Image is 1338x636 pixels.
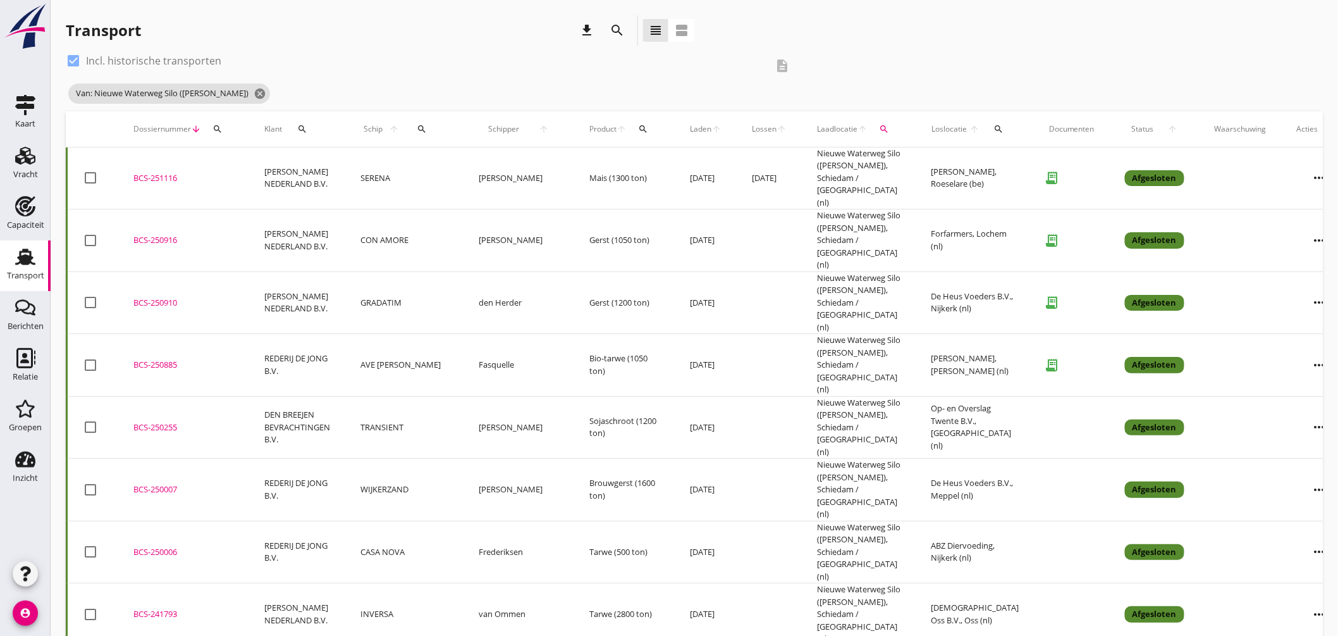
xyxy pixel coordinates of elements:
[1302,347,1337,383] i: more_horiz
[969,124,981,134] i: arrow_upward
[529,124,559,134] i: arrow_upward
[1125,544,1184,561] div: Afgesloten
[463,459,574,521] td: [PERSON_NAME]
[1302,472,1337,508] i: more_horiz
[802,396,916,459] td: Nieuwe Waterweg Silo ([PERSON_NAME]), Schiedam / [GEOGRAPHIC_DATA] (nl)
[191,124,201,134] i: arrow_downward
[802,459,916,521] td: Nieuwe Waterweg Silo ([PERSON_NAME]), Schiedam / [GEOGRAPHIC_DATA] (nl)
[345,521,463,583] td: CASA NOVA
[345,396,463,459] td: TRANSIENT
[1302,597,1337,632] i: more_horiz
[1161,124,1185,134] i: arrow_upward
[802,521,916,583] td: Nieuwe Waterweg Silo ([PERSON_NAME]), Schiedam / [GEOGRAPHIC_DATA] (nl)
[133,297,234,309] div: BCS-250910
[212,124,223,134] i: search
[675,459,737,521] td: [DATE]
[916,521,1034,583] td: ABZ Diervoeding, Nijkerk (nl)
[1049,123,1095,135] div: Documenten
[1215,123,1267,135] div: Waarschuwing
[1039,290,1064,315] i: receipt_long
[264,114,330,144] div: Klant
[133,483,234,496] div: BCS-250007
[1125,232,1184,249] div: Afgesloten
[675,147,737,209] td: [DATE]
[574,271,675,334] td: Gerst (1200 ton)
[345,271,463,334] td: GRADATIM
[249,209,345,272] td: [PERSON_NAME] NEDERLAND B.V.
[638,124,648,134] i: search
[133,123,191,135] span: Dossiernummer
[297,124,307,134] i: search
[249,459,345,521] td: REDERIJ DE JONG B.V.
[610,23,625,38] i: search
[3,3,48,50] img: logo-small.a267ee39.svg
[916,396,1034,459] td: Op- en Overslag Twente B.V., [GEOGRAPHIC_DATA] (nl)
[802,271,916,334] td: Nieuwe Waterweg Silo ([PERSON_NAME]), Schiedam / [GEOGRAPHIC_DATA] (nl)
[752,123,776,135] span: Lossen
[574,396,675,459] td: Sojaschroot (1200 ton)
[802,334,916,397] td: Nieuwe Waterweg Silo ([PERSON_NAME]), Schiedam / [GEOGRAPHIC_DATA] (nl)
[386,124,402,134] i: arrow_upward
[574,459,675,521] td: Brouwgerst (1600 ton)
[1302,160,1337,196] i: more_horiz
[9,423,42,432] div: Groepen
[648,23,663,38] i: view_headline
[674,23,689,38] i: view_agenda
[675,209,737,272] td: [DATE]
[916,271,1034,334] td: De Heus Voeders B.V., Nijkerk (nl)
[1302,223,1337,258] i: more_horiz
[711,124,721,134] i: arrow_upward
[574,334,675,397] td: Bio-tarwe (1050 ton)
[463,521,574,583] td: Frederiksen
[13,373,38,381] div: Relatie
[86,54,221,67] label: Incl. historische transporten
[690,123,711,135] span: Laden
[579,23,594,38] i: download
[574,521,675,583] td: Tarwe (500 ton)
[574,209,675,272] td: Gerst (1050 ton)
[617,124,627,134] i: arrow_upward
[776,124,787,134] i: arrow_upward
[8,322,44,330] div: Berichten
[1125,482,1184,498] div: Afgesloten
[13,474,38,482] div: Inzicht
[993,124,1004,134] i: search
[879,124,889,134] i: search
[360,123,386,135] span: Schip
[479,123,529,135] span: Schipper
[802,209,916,272] td: Nieuwe Waterweg Silo ([PERSON_NAME]), Schiedam / [GEOGRAPHIC_DATA] (nl)
[1302,285,1337,320] i: more_horiz
[675,334,737,397] td: [DATE]
[7,271,44,280] div: Transport
[133,421,234,434] div: BCS-250255
[249,147,345,209] td: [PERSON_NAME] NEDERLAND B.V.
[345,209,463,272] td: CON AMORE
[345,459,463,521] td: WIJKERZAND
[249,521,345,583] td: REDERIJ DE JONG B.V.
[1039,352,1064,378] i: receipt_long
[857,124,868,134] i: arrow_upward
[675,396,737,459] td: [DATE]
[1302,534,1337,570] i: more_horiz
[802,147,916,209] td: Nieuwe Waterweg Silo ([PERSON_NAME]), Schiedam / [GEOGRAPHIC_DATA] (nl)
[68,84,270,104] span: Van: Nieuwe Waterweg Silo ([PERSON_NAME])
[133,608,234,621] div: BCS-241793
[1125,170,1184,187] div: Afgesloten
[1125,420,1184,436] div: Afgesloten
[66,20,141,41] div: Transport
[249,271,345,334] td: [PERSON_NAME] NEDERLAND B.V.
[1125,357,1184,373] div: Afgesloten
[675,271,737,334] td: [DATE]
[931,123,969,135] span: Loslocatie
[463,396,574,459] td: [PERSON_NAME]
[345,334,463,397] td: AVE [PERSON_NAME]
[133,359,234,371] div: BCS-250885
[916,459,1034,521] td: De Heus Voeders B.V., Meppel (nl)
[737,147,802,209] td: [DATE]
[7,221,44,229] div: Capaciteit
[417,124,427,134] i: search
[345,147,463,209] td: SERENA
[1039,165,1064,190] i: receipt_long
[15,120,35,128] div: Kaart
[254,87,266,100] i: cancel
